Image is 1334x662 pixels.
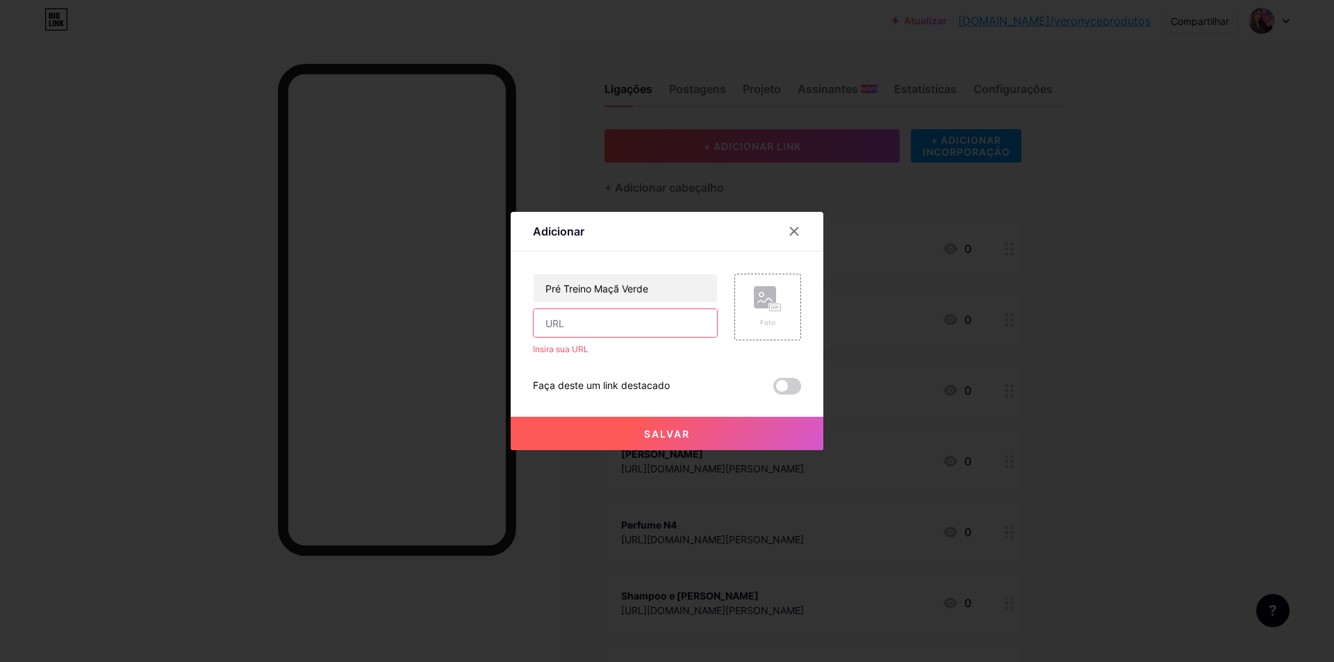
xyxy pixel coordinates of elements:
[760,318,775,326] font: Foto
[534,309,717,337] input: URL
[644,428,690,440] font: Salvar
[533,224,584,238] font: Adicionar
[533,379,670,391] font: Faça deste um link destacado
[533,344,588,354] font: Insira sua URL
[511,417,823,450] button: Salvar
[534,274,717,302] input: Título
